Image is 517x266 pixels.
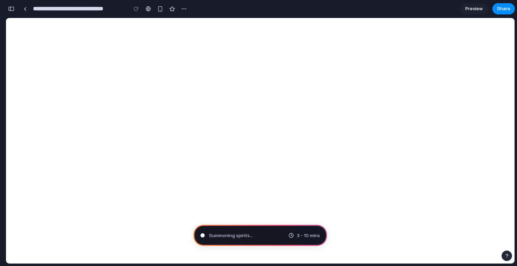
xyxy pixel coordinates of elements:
span: Summoning spirits ... [209,232,253,239]
span: Preview [465,5,483,12]
button: Share [492,3,515,14]
span: 3 - 10 mins [297,232,320,239]
span: Share [497,5,510,12]
a: Preview [460,3,488,14]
